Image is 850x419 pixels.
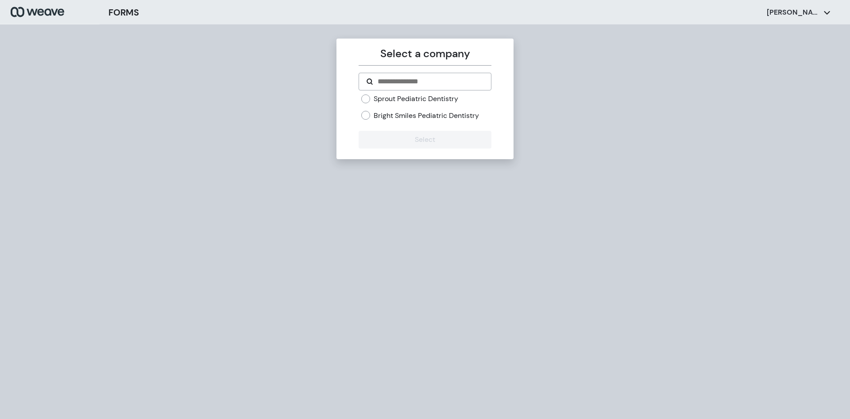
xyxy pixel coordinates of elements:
p: Select a company [359,46,491,62]
h3: FORMS [108,6,139,19]
button: Select [359,131,491,149]
label: Bright Smiles Pediatric Dentistry [374,111,479,121]
input: Search [377,76,483,87]
label: Sprout Pediatric Dentistry [374,94,458,104]
p: [PERSON_NAME] [767,8,820,17]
